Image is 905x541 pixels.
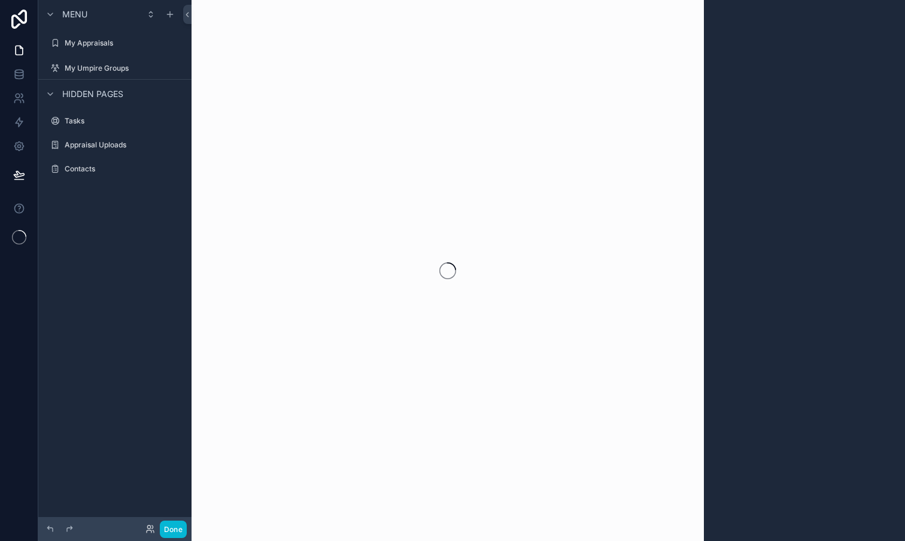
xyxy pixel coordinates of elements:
[45,59,184,78] a: My Umpire Groups
[65,140,182,150] label: Appraisal Uploads
[65,116,182,126] label: Tasks
[45,135,184,155] a: Appraisal Uploads
[62,88,123,100] span: Hidden pages
[45,159,184,179] a: Contacts
[45,34,184,53] a: My Appraisals
[65,38,182,48] label: My Appraisals
[160,521,187,538] button: Done
[45,111,184,131] a: Tasks
[65,164,182,174] label: Contacts
[62,8,87,20] span: Menu
[65,64,182,73] label: My Umpire Groups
